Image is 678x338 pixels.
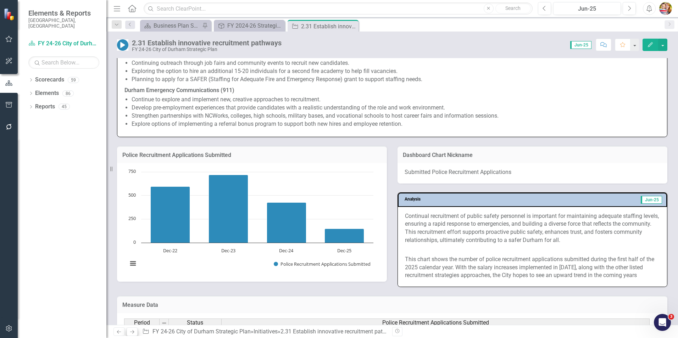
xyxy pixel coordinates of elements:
[154,21,200,30] div: Business Plan Status Update
[132,47,282,52] div: FY 24-26 City of Durham Strategic Plan
[142,21,200,30] a: Business Plan Status Update
[35,89,59,97] a: Elements
[151,187,190,243] path: Dec-22, 594. Police Recruitment Applications Submitted.
[570,41,591,49] span: Jun-25
[133,239,136,245] text: 0
[124,168,380,275] div: Chart. Highcharts interactive chart.
[132,112,660,120] li: Strengthen partnerships with NCWorks, colleges, high schools, military bases, and vocational scho...
[28,17,99,29] small: [GEOGRAPHIC_DATA], [GEOGRAPHIC_DATA]
[654,314,671,331] iframe: Intercom live chat
[382,320,489,326] span: Police Recruitment Applications Submitted
[405,255,660,280] p: This chart shows the number of police recruitment applications submitted during the first half of...
[132,120,660,128] li: Explore options of implementing a referral bonus program to support both new hires and employee r...
[280,328,399,335] div: 2.31 Establish innovative recruitment pathways
[68,77,79,83] div: 59
[117,39,128,51] img: In Progress
[405,212,660,246] p: Continual recruitment of public safety personnel is important for maintaining adequate staffing l...
[556,5,618,13] div: Jun-25
[553,2,621,15] button: Jun-25
[405,197,513,202] h3: Analysis
[62,90,74,96] div: 86
[301,22,357,31] div: 2.31 Establish innovative recruitment pathways
[221,247,235,254] text: Dec-23
[495,4,531,13] button: Search
[132,104,660,112] li: Develop pre-employment experiences that provide candidates with a realistic understanding of the ...
[35,103,55,111] a: Reports
[325,229,364,243] path: Dec-25, 147. Police Recruitment Applications Submitted.
[134,320,150,326] span: Period
[132,39,282,47] div: 2.31 Establish innovative recruitment pathways
[132,96,660,104] li: Continue to explore and implement new, creative approaches to recruitment.
[216,21,283,30] a: FY 2024-26 Strategic Plan
[254,328,278,335] a: Initiatives
[128,215,136,221] text: 250
[28,40,99,48] a: FY 24-26 City of Durham Strategic Plan
[4,8,16,21] img: ClearPoint Strategy
[122,302,662,308] h3: Measure Data
[122,152,382,158] h3: Police Recruitment Applications Submitted
[132,75,660,84] li: Planning to apply for a SAFER (Staffing for Adequate Fire and Emergency Response) grant to suppor...
[641,196,662,204] span: Jun-25
[142,328,387,336] div: » »
[28,56,99,69] input: Search Below...
[152,328,251,335] a: FY 24-26 City of Durham Strategic Plan
[161,320,167,326] img: 8DAGhfEEPCf229AAAAAElFTkSuQmCC
[35,76,64,84] a: Scorecards
[132,59,660,67] li: Continuing outreach through job fairs and community events to recruit new candidates.
[144,2,533,15] input: Search ClearPoint...
[132,67,660,75] li: Exploring the option to hire an additional 15-20 individuals for a second fire academy to help fi...
[274,261,371,267] button: Show Police Recruitment Applications Submitted
[337,247,351,254] text: Dec-25
[124,87,234,94] strong: Durham Emergency Communications (911)
[59,104,70,110] div: 45
[28,9,99,17] span: Elements & Reports
[227,21,283,30] div: FY 2024-26 Strategic Plan
[267,203,306,243] path: Dec-24, 426. Police Recruitment Applications Submitted.
[505,5,521,11] span: Search
[403,152,662,158] h3: Dashboard Chart Nickname
[128,192,136,198] text: 500
[128,168,136,174] text: 750
[209,175,248,243] path: Dec-23, 718. Police Recruitment Applications Submitted.
[163,247,177,254] text: Dec-22
[187,320,203,326] span: Status
[659,2,672,15] img: Shari Metcalfe
[668,314,674,320] span: 3
[124,168,377,275] svg: Interactive chart
[128,259,138,269] button: View chart menu, Chart
[279,247,294,254] text: Dec-24
[405,169,511,175] span: Submitted Police Recruitment Applications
